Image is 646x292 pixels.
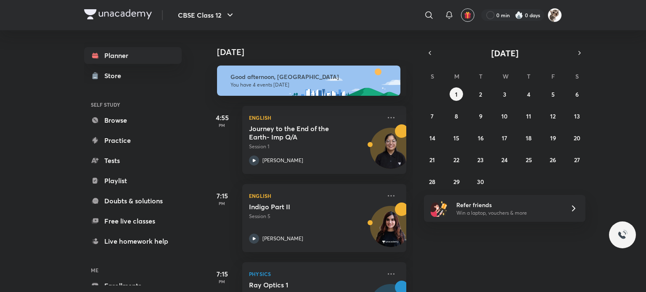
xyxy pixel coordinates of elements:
[450,131,463,145] button: September 15, 2025
[501,112,508,120] abbr: September 10, 2025
[431,72,434,80] abbr: Sunday
[498,131,511,145] button: September 17, 2025
[371,132,411,173] img: Avatar
[550,134,556,142] abbr: September 19, 2025
[498,87,511,101] button: September 3, 2025
[84,172,182,189] a: Playlist
[84,263,182,277] h6: ME
[479,90,482,98] abbr: September 2, 2025
[526,156,532,164] abbr: September 25, 2025
[570,87,584,101] button: September 6, 2025
[84,9,152,21] a: Company Logo
[230,82,393,88] p: You have 4 events [DATE]
[453,156,459,164] abbr: September 22, 2025
[249,143,381,150] p: Session 1
[526,112,531,120] abbr: September 11, 2025
[249,113,381,123] p: English
[570,109,584,123] button: September 13, 2025
[551,90,555,98] abbr: September 5, 2025
[479,112,482,120] abbr: September 9, 2025
[522,87,535,101] button: September 4, 2025
[574,134,580,142] abbr: September 20, 2025
[429,156,435,164] abbr: September 21, 2025
[426,131,439,145] button: September 14, 2025
[474,87,487,101] button: September 2, 2025
[503,72,508,80] abbr: Wednesday
[249,269,381,279] p: Physics
[546,153,560,166] button: September 26, 2025
[84,67,182,84] a: Store
[522,109,535,123] button: September 11, 2025
[477,156,484,164] abbr: September 23, 2025
[491,47,519,59] span: [DATE]
[546,87,560,101] button: September 5, 2025
[371,210,411,251] img: Avatar
[527,72,530,80] abbr: Thursday
[84,112,182,129] a: Browse
[550,156,556,164] abbr: September 26, 2025
[249,124,354,141] h5: Journey to the End of the Earth- Imp Q/A
[574,156,580,164] abbr: September 27, 2025
[436,47,574,59] button: [DATE]
[450,87,463,101] button: September 1, 2025
[550,112,556,120] abbr: September 12, 2025
[205,123,239,128] p: PM
[455,90,458,98] abbr: September 1, 2025
[474,153,487,166] button: September 23, 2025
[84,213,182,229] a: Free live classes
[527,90,530,98] abbr: September 4, 2025
[479,72,482,80] abbr: Tuesday
[426,109,439,123] button: September 7, 2025
[450,153,463,166] button: September 22, 2025
[431,112,434,120] abbr: September 7, 2025
[503,90,506,98] abbr: September 3, 2025
[515,11,523,19] img: streak
[526,134,532,142] abbr: September 18, 2025
[501,156,508,164] abbr: September 24, 2025
[522,131,535,145] button: September 18, 2025
[104,71,126,81] div: Store
[617,230,627,240] img: ttu
[205,191,239,201] h5: 7:15
[461,8,474,22] button: avatar
[431,200,447,217] img: referral
[249,281,354,289] h5: Ray Optics 1
[84,132,182,149] a: Practice
[498,153,511,166] button: September 24, 2025
[249,213,381,220] p: Session 5
[426,153,439,166] button: September 21, 2025
[84,152,182,169] a: Tests
[464,11,471,19] img: avatar
[453,178,460,186] abbr: September 29, 2025
[450,109,463,123] button: September 8, 2025
[173,7,240,24] button: CBSE Class 12
[551,72,555,80] abbr: Friday
[575,72,579,80] abbr: Saturday
[574,112,580,120] abbr: September 13, 2025
[477,178,484,186] abbr: September 30, 2025
[502,134,507,142] abbr: September 17, 2025
[205,269,239,279] h5: 7:15
[575,90,579,98] abbr: September 6, 2025
[548,8,562,22] img: Lavanya
[429,134,435,142] abbr: September 14, 2025
[217,47,415,57] h4: [DATE]
[478,134,484,142] abbr: September 16, 2025
[455,112,458,120] abbr: September 8, 2025
[546,109,560,123] button: September 12, 2025
[450,175,463,188] button: September 29, 2025
[456,200,560,209] h6: Refer friends
[546,131,560,145] button: September 19, 2025
[474,131,487,145] button: September 16, 2025
[262,157,303,164] p: [PERSON_NAME]
[84,192,182,209] a: Doubts & solutions
[84,233,182,250] a: Live homework help
[205,113,239,123] h5: 4:55
[498,109,511,123] button: September 10, 2025
[456,209,560,217] p: Win a laptop, vouchers & more
[249,191,381,201] p: English
[84,47,182,64] a: Planner
[230,73,393,81] h6: Good afternoon, [GEOGRAPHIC_DATA]
[474,109,487,123] button: September 9, 2025
[474,175,487,188] button: September 30, 2025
